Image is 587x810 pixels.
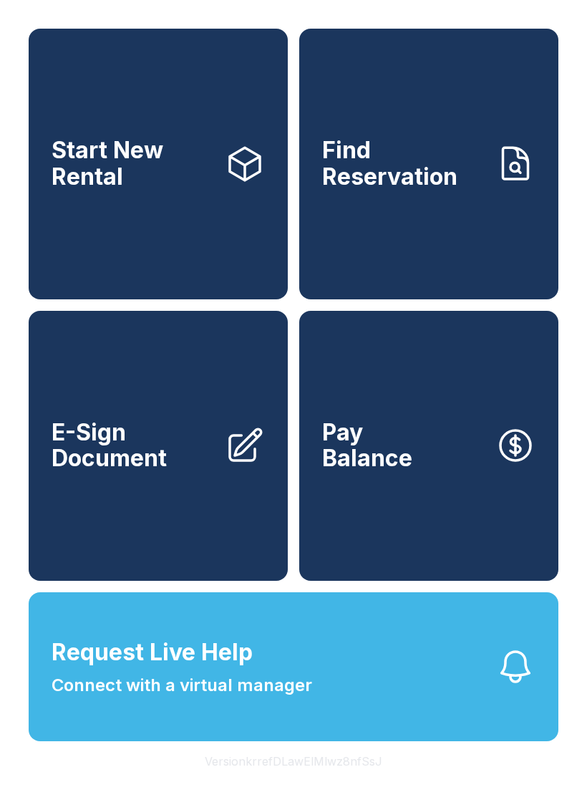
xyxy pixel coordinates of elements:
span: Find Reservation [322,138,484,190]
span: Pay Balance [322,420,412,472]
a: Start New Rental [29,29,288,299]
button: PayBalance [299,311,558,582]
button: Request Live HelpConnect with a virtual manager [29,592,558,741]
a: Find Reservation [299,29,558,299]
a: E-Sign Document [29,311,288,582]
span: Request Live Help [52,635,253,670]
span: Connect with a virtual manager [52,672,312,698]
button: VersionkrrefDLawElMlwz8nfSsJ [193,741,394,781]
span: Start New Rental [52,138,213,190]
span: E-Sign Document [52,420,213,472]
